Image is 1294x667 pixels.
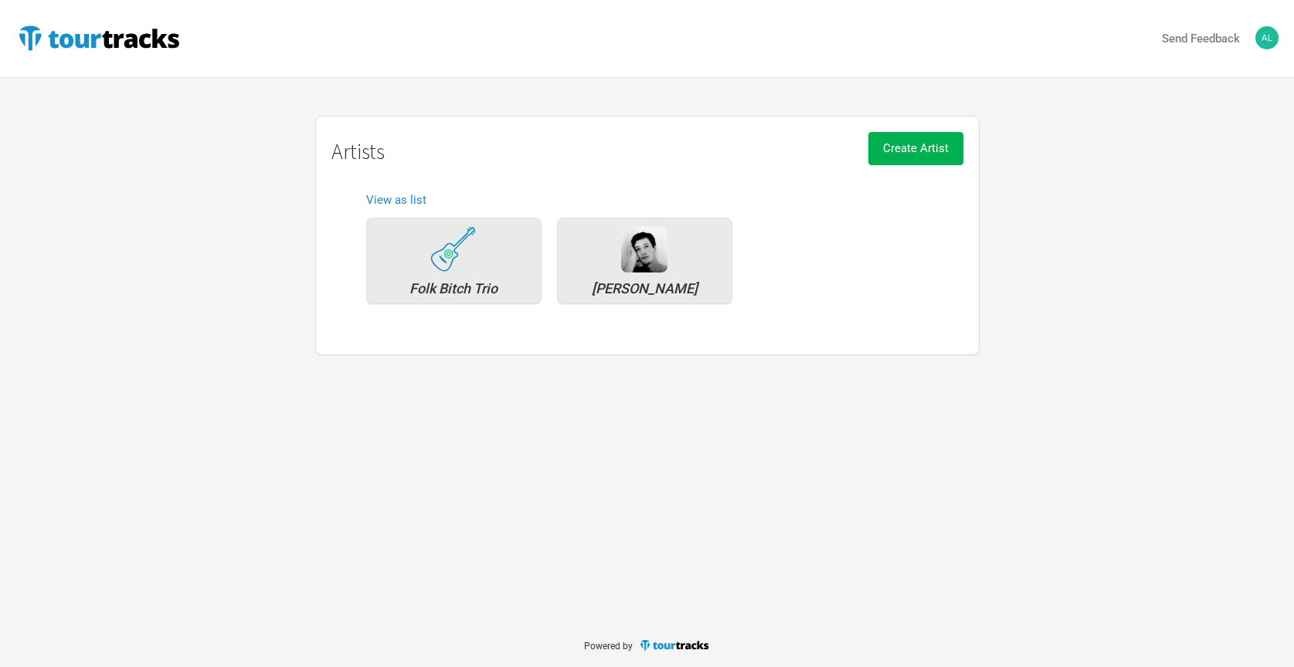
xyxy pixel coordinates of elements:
[883,141,949,155] span: Create Artist
[565,282,724,296] div: Marlon Williams
[358,210,549,312] a: Folk Bitch Trio
[639,638,710,652] img: TourTracks
[584,641,633,652] span: Powered by
[331,140,963,164] h1: Artists
[621,226,667,273] img: 154566f3-e57b-4f2b-8670-ced1cc306ee1-face.jpg.png
[430,226,477,273] div: Folk Bitch Trio
[621,226,667,273] div: Marlon Williams
[366,193,426,207] a: View as list
[430,226,477,272] img: tourtracks_icons_FA_04_icons_folk.svg
[1162,32,1240,46] strong: Send Feedback
[868,132,963,165] button: Create Artist
[1255,26,1279,49] img: alastair
[549,210,740,312] a: [PERSON_NAME]
[375,282,533,296] div: Folk Bitch Trio
[15,22,182,53] img: TourTracks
